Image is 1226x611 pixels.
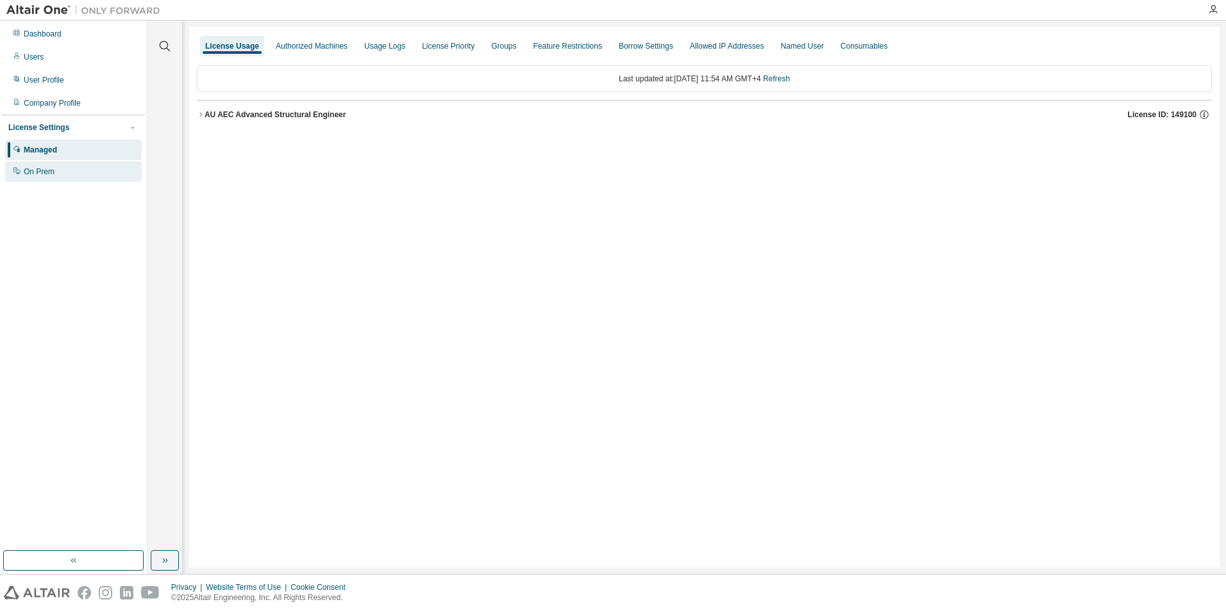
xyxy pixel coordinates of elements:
div: Named User [780,41,823,51]
div: License Settings [8,122,69,133]
div: AU AEC Advanced Structural Engineer [205,110,346,120]
button: AU AEC Advanced Structural EngineerLicense ID: 149100 [197,101,1212,129]
img: youtube.svg [141,586,160,599]
div: Usage Logs [364,41,405,51]
div: Consumables [841,41,887,51]
div: On Prem [24,167,55,177]
div: Website Terms of Use [206,582,290,592]
div: Dashboard [24,29,62,39]
div: License Usage [205,41,259,51]
span: License ID: 149100 [1128,110,1197,120]
div: Last updated at: [DATE] 11:54 AM GMT+4 [197,65,1212,92]
img: altair_logo.svg [4,586,70,599]
div: Cookie Consent [290,582,353,592]
div: Feature Restrictions [533,41,602,51]
div: Managed [24,145,57,155]
div: Privacy [171,582,206,592]
p: © 2025 Altair Engineering, Inc. All Rights Reserved. [171,592,353,603]
div: Borrow Settings [619,41,673,51]
img: facebook.svg [78,586,91,599]
div: User Profile [24,75,64,85]
div: License Priority [422,41,474,51]
div: Users [24,52,44,62]
img: instagram.svg [99,586,112,599]
div: Groups [491,41,516,51]
img: linkedin.svg [120,586,133,599]
a: Refresh [763,74,790,83]
div: Authorized Machines [276,41,348,51]
div: Company Profile [24,98,81,108]
img: Altair One [6,4,167,17]
div: Allowed IP Addresses [690,41,764,51]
